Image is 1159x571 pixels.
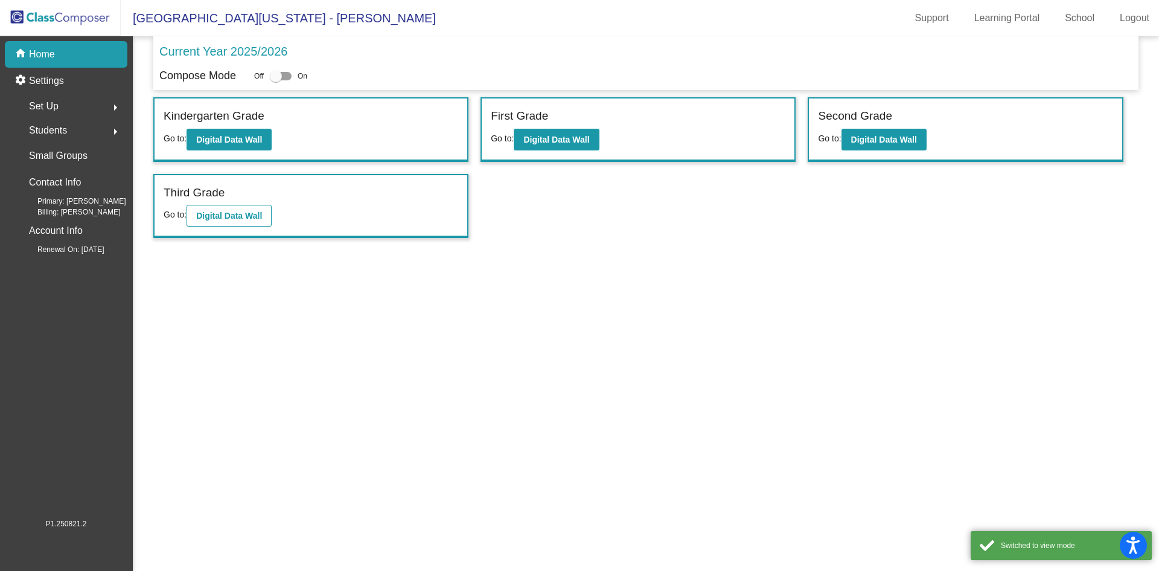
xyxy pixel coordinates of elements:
[196,135,262,144] b: Digital Data Wall
[29,222,83,239] p: Account Info
[164,134,187,143] span: Go to:
[298,71,307,82] span: On
[18,196,126,207] span: Primary: [PERSON_NAME]
[18,207,120,218] span: Billing: [PERSON_NAME]
[29,98,59,115] span: Set Up
[523,135,589,144] b: Digital Data Wall
[29,74,64,88] p: Settings
[159,42,287,60] p: Current Year 2025/2026
[254,71,264,82] span: Off
[1110,8,1159,28] a: Logout
[841,129,927,150] button: Digital Data Wall
[491,134,514,143] span: Go to:
[14,74,29,88] mat-icon: settings
[514,129,599,150] button: Digital Data Wall
[1055,8,1104,28] a: School
[108,100,123,115] mat-icon: arrow_right
[1001,540,1143,551] div: Switched to view mode
[187,205,272,227] button: Digital Data Wall
[159,68,236,84] p: Compose Mode
[818,108,892,125] label: Second Grade
[164,210,187,219] span: Go to:
[121,8,436,28] span: [GEOGRAPHIC_DATA][US_STATE] - [PERSON_NAME]
[18,244,104,255] span: Renewal On: [DATE]
[29,147,88,164] p: Small Groups
[965,8,1050,28] a: Learning Portal
[14,47,29,62] mat-icon: home
[164,108,264,125] label: Kindergarten Grade
[851,135,917,144] b: Digital Data Wall
[905,8,959,28] a: Support
[29,47,55,62] p: Home
[187,129,272,150] button: Digital Data Wall
[29,122,67,139] span: Students
[29,174,81,191] p: Contact Info
[818,134,841,143] span: Go to:
[164,184,225,202] label: Third Grade
[491,108,548,125] label: First Grade
[108,124,123,139] mat-icon: arrow_right
[196,211,262,221] b: Digital Data Wall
